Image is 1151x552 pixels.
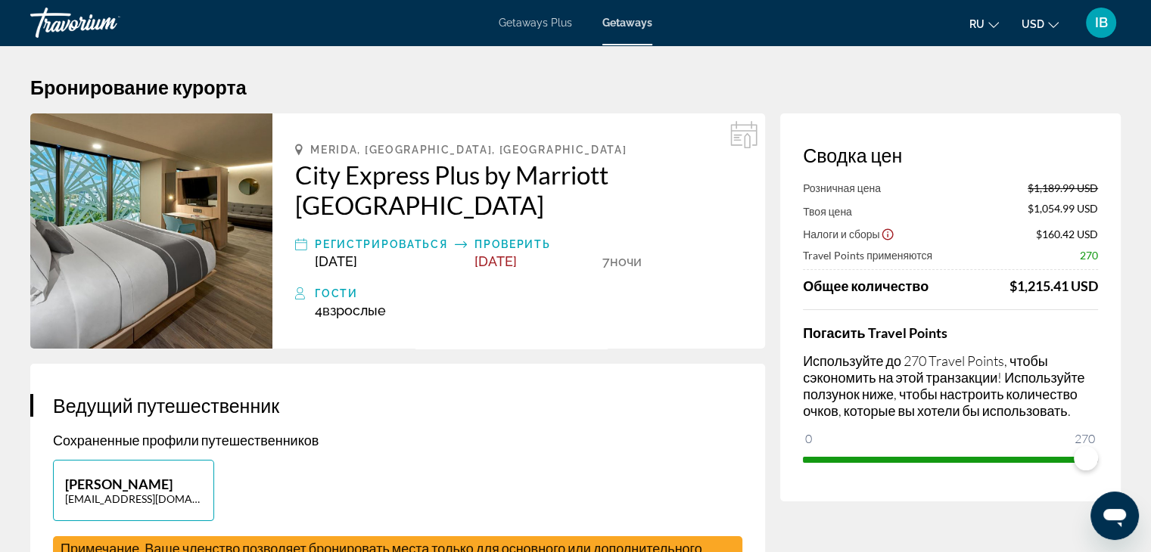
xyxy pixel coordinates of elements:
p: [PERSON_NAME] [65,476,202,492]
span: $160.42 USD [1036,228,1098,240]
span: Налоги и сборы [803,228,879,240]
span: Взрослые [322,302,386,318]
span: [DATE] [474,253,517,269]
iframe: Button to launch messaging window [1090,492,1139,540]
button: Show Taxes and Fees breakdown [803,226,894,241]
span: Твоя цена [803,205,852,218]
a: Getaways Plus [499,17,572,29]
span: ru [969,18,985,30]
span: USD [1022,18,1044,30]
span: 0 [803,430,814,448]
button: [PERSON_NAME][EMAIL_ADDRESS][DOMAIN_NAME] [53,460,214,521]
h3: Ведущий путешественник [53,394,742,417]
h4: Погасить Travel Points [803,324,1098,341]
a: Getaways [602,17,652,29]
button: Change currency [1022,13,1059,35]
span: 4 [315,302,386,318]
div: $1,215.41 USD [1009,278,1098,294]
img: City Express Plus by Marriott Mérida [30,113,272,349]
span: ngx-slider [1074,446,1098,470]
h3: Сводка цен [803,144,1098,166]
span: Общее количество [803,278,929,294]
span: $1,054.99 USD [1028,202,1098,219]
span: Travel Points применяются [803,249,932,262]
p: Сохраненные профили путешественников [53,432,742,448]
p: [EMAIL_ADDRESS][DOMAIN_NAME] [65,492,202,505]
button: User Menu [1081,7,1121,39]
p: Используйте до 270 Travel Points, чтобы сэкономить на этой транзакции! Используйте ползунок ниже,... [803,352,1098,419]
h1: Бронирование курорта [30,76,1121,98]
span: [DATE] [315,253,357,269]
span: ночи [610,253,642,269]
span: 270 [1080,249,1098,262]
span: Розничная цена [803,181,881,194]
a: City Express Plus by Marriott [GEOGRAPHIC_DATA] [295,160,742,220]
span: IB [1095,15,1108,30]
span: 7 [602,253,610,269]
button: Change language [969,13,999,35]
div: Регистрироваться [315,235,447,253]
ngx-slider: ngx-slider [803,457,1098,460]
span: $1,189.99 USD [1028,181,1098,194]
span: Merida, [GEOGRAPHIC_DATA], [GEOGRAPHIC_DATA] [310,144,627,156]
a: Travorium [30,3,182,42]
button: Show Taxes and Fees disclaimer [881,227,894,240]
div: Гости [315,284,742,302]
div: Проверить [474,235,595,253]
span: 270 [1072,430,1097,448]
